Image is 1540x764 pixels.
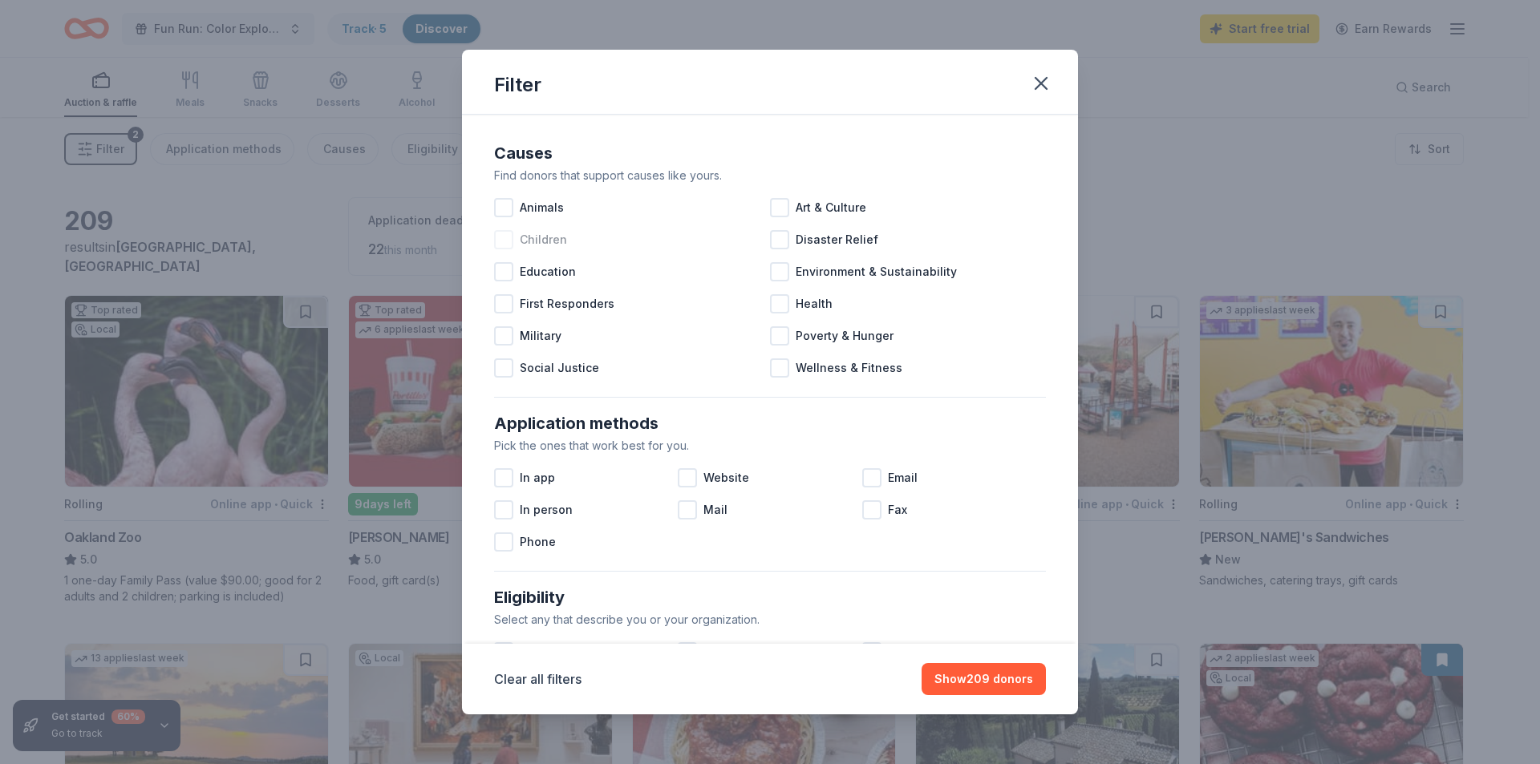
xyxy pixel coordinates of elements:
span: In person [520,500,573,519]
span: Disaster Relief [796,230,878,249]
span: Wellness & Fitness [796,358,902,378]
span: Health [796,294,833,313]
span: Political [703,642,748,661]
span: Email [888,468,918,487]
span: Fax [888,500,907,519]
div: Causes [494,140,1046,166]
span: Mail [703,500,727,519]
span: Education [520,262,576,281]
span: Poverty & Hunger [796,326,894,346]
span: Children [520,230,567,249]
div: Select any that describe you or your organization. [494,610,1046,629]
span: First Responders [520,294,614,313]
span: Military [520,326,561,346]
span: Social Justice [520,358,599,378]
span: Environment & Sustainability [796,262,957,281]
div: Pick the ones that work best for you. [494,436,1046,455]
span: Religious [888,642,940,661]
div: Application methods [494,410,1046,436]
span: Art & Culture [796,198,866,217]
div: Eligibility [494,584,1046,610]
span: Website [703,468,749,487]
button: Show209 donors [922,663,1046,695]
button: Clear all filters [494,669,582,689]
span: In app [520,468,555,487]
div: Find donors that support causes like yours. [494,166,1046,185]
div: Filter [494,72,541,98]
span: Animals [520,198,564,217]
span: Phone [520,532,556,552]
span: Individuals [520,642,582,661]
